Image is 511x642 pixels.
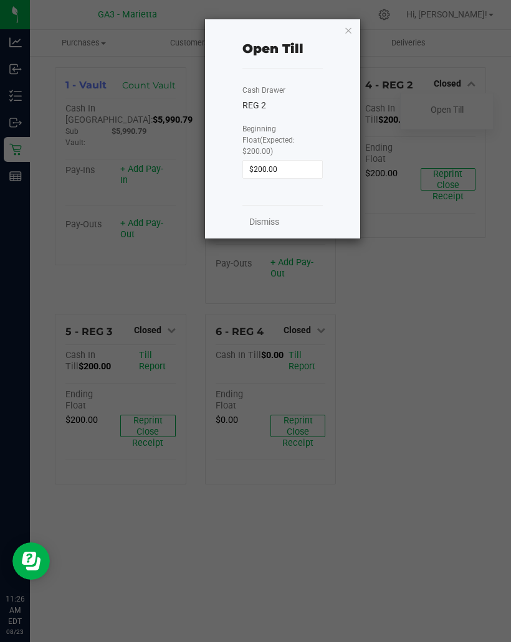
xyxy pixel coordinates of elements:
label: Cash Drawer [242,85,285,96]
a: Dismiss [249,215,279,229]
iframe: Resource center [12,542,50,580]
span: (Expected: $200.00) [242,136,295,156]
span: Beginning Float [242,125,295,156]
div: REG 2 [242,99,323,112]
div: Open Till [242,39,303,58]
